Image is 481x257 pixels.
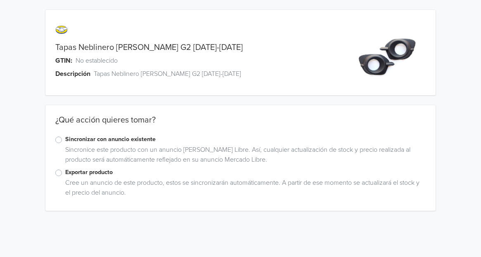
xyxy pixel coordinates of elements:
a: Tapas Neblinero [PERSON_NAME] G2 [DATE]-[DATE] [55,42,243,52]
div: Cree un anuncio de este producto, estos se sincronizarán automáticamente. A partir de ese momento... [62,178,426,201]
span: No establecido [76,56,118,66]
span: GTIN: [55,56,72,66]
span: Descripción [55,69,90,79]
img: product_image [356,26,418,89]
div: ¿Qué acción quieres tomar? [45,115,436,135]
span: Tapas Neblinero [PERSON_NAME] G2 [DATE]-[DATE] [94,69,241,79]
label: Sincronizar con anuncio existente [65,135,426,144]
label: Exportar producto [65,168,426,177]
div: Sincronice este producto con un anuncio [PERSON_NAME] Libre. Así, cualquier actualización de stoc... [62,145,426,168]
